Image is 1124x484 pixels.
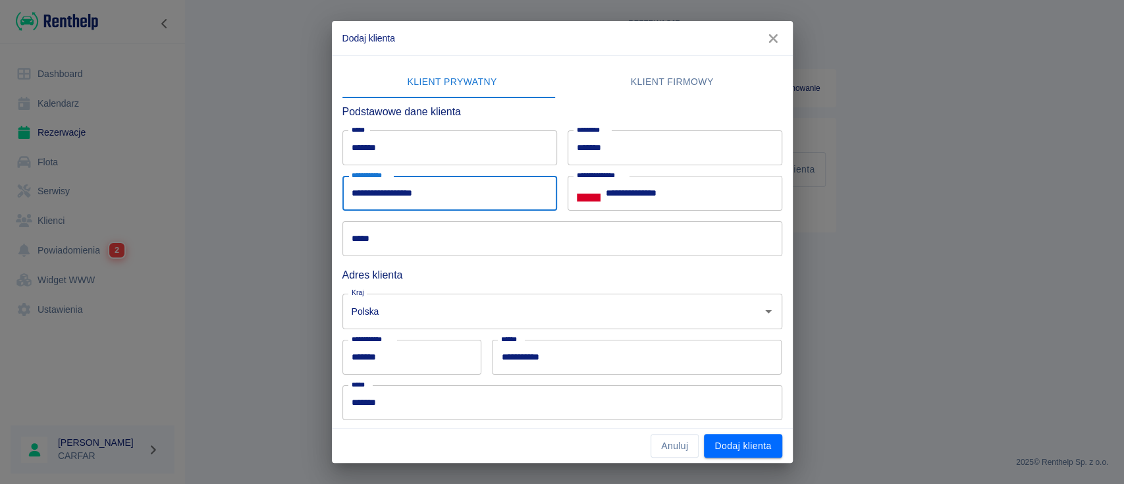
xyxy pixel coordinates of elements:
[562,67,782,98] button: Klient firmowy
[342,67,782,98] div: lab API tabs example
[759,302,778,321] button: Otwórz
[342,267,782,283] h6: Adres klienta
[577,184,601,203] button: Select country
[342,67,562,98] button: Klient prywatny
[342,103,782,120] h6: Podstawowe dane klienta
[332,21,793,55] h2: Dodaj klienta
[352,288,364,298] label: Kraj
[704,434,782,458] button: Dodaj klienta
[651,434,699,458] button: Anuluj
